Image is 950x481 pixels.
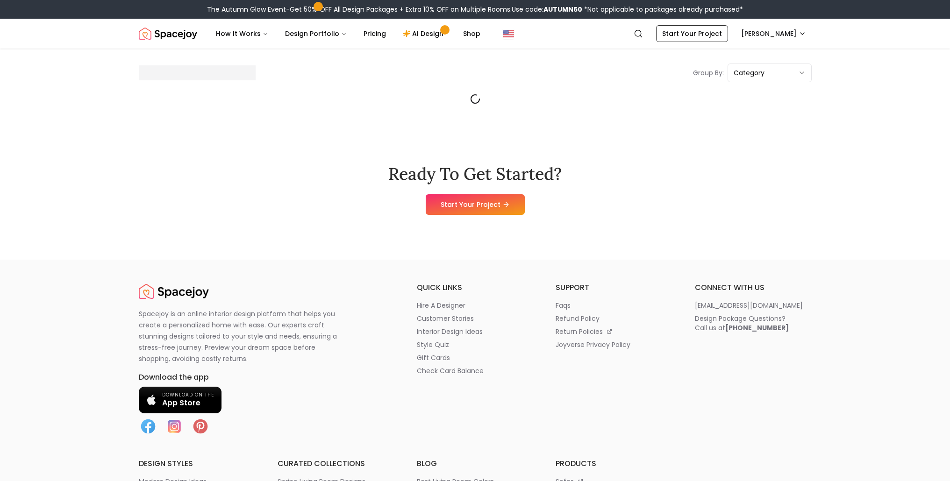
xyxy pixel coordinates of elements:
[556,340,630,349] p: joyverse privacy policy
[556,340,672,349] a: joyverse privacy policy
[503,28,514,39] img: United States
[208,24,276,43] button: How It Works
[191,417,210,436] img: Pinterest icon
[139,458,256,469] h6: design styles
[695,282,812,293] h6: connect with us
[543,5,582,14] b: AUTUMN50
[139,282,209,301] a: Spacejoy
[388,164,562,183] h2: Ready To Get Started?
[417,301,465,310] p: hire a designer
[162,398,214,408] span: App Store
[417,340,449,349] p: style quiz
[207,5,743,14] div: The Autumn Glow Event-Get 50% OFF All Design Packages + Extra 10% OFF on Multiple Rooms.
[417,366,484,375] p: check card balance
[693,68,724,78] p: Group By:
[417,353,450,362] p: gift cards
[417,314,474,323] p: customer stories
[695,301,803,310] p: [EMAIL_ADDRESS][DOMAIN_NAME]
[556,301,672,310] a: faqs
[556,314,672,323] a: refund policy
[139,282,209,301] img: Spacejoy Logo
[165,417,184,436] img: Instagram icon
[417,458,534,469] h6: blog
[426,194,525,215] a: Start Your Project
[556,327,603,336] p: return policies
[278,458,394,469] h6: curated collections
[417,314,534,323] a: customer stories
[417,353,534,362] a: gift cards
[556,327,672,336] a: return policies
[556,301,571,310] p: faqs
[725,323,789,332] b: [PHONE_NUMBER]
[417,340,534,349] a: style quiz
[456,24,488,43] a: Shop
[139,19,812,49] nav: Global
[139,372,394,383] h6: Download the app
[417,366,534,375] a: check card balance
[139,24,197,43] img: Spacejoy Logo
[417,327,483,336] p: interior design ideas
[512,5,582,14] span: Use code:
[208,24,488,43] nav: Main
[582,5,743,14] span: *Not applicable to packages already purchased*
[417,327,534,336] a: interior design ideas
[278,24,354,43] button: Design Portfolio
[162,392,214,398] span: Download on the
[139,308,348,364] p: Spacejoy is an online interior design platform that helps you create a personalized home with eas...
[656,25,728,42] a: Start Your Project
[556,282,672,293] h6: support
[139,417,157,436] img: Facebook icon
[356,24,393,43] a: Pricing
[556,314,600,323] p: refund policy
[139,387,221,413] a: Download on the App Store
[695,314,812,332] a: Design Package Questions?Call us at[PHONE_NUMBER]
[736,25,812,42] button: [PERSON_NAME]
[146,395,157,405] img: Apple logo
[139,24,197,43] a: Spacejoy
[395,24,454,43] a: AI Design
[695,314,789,332] div: Design Package Questions? Call us at
[417,282,534,293] h6: quick links
[417,301,534,310] a: hire a designer
[556,458,672,469] h6: products
[695,301,812,310] a: [EMAIL_ADDRESS][DOMAIN_NAME]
